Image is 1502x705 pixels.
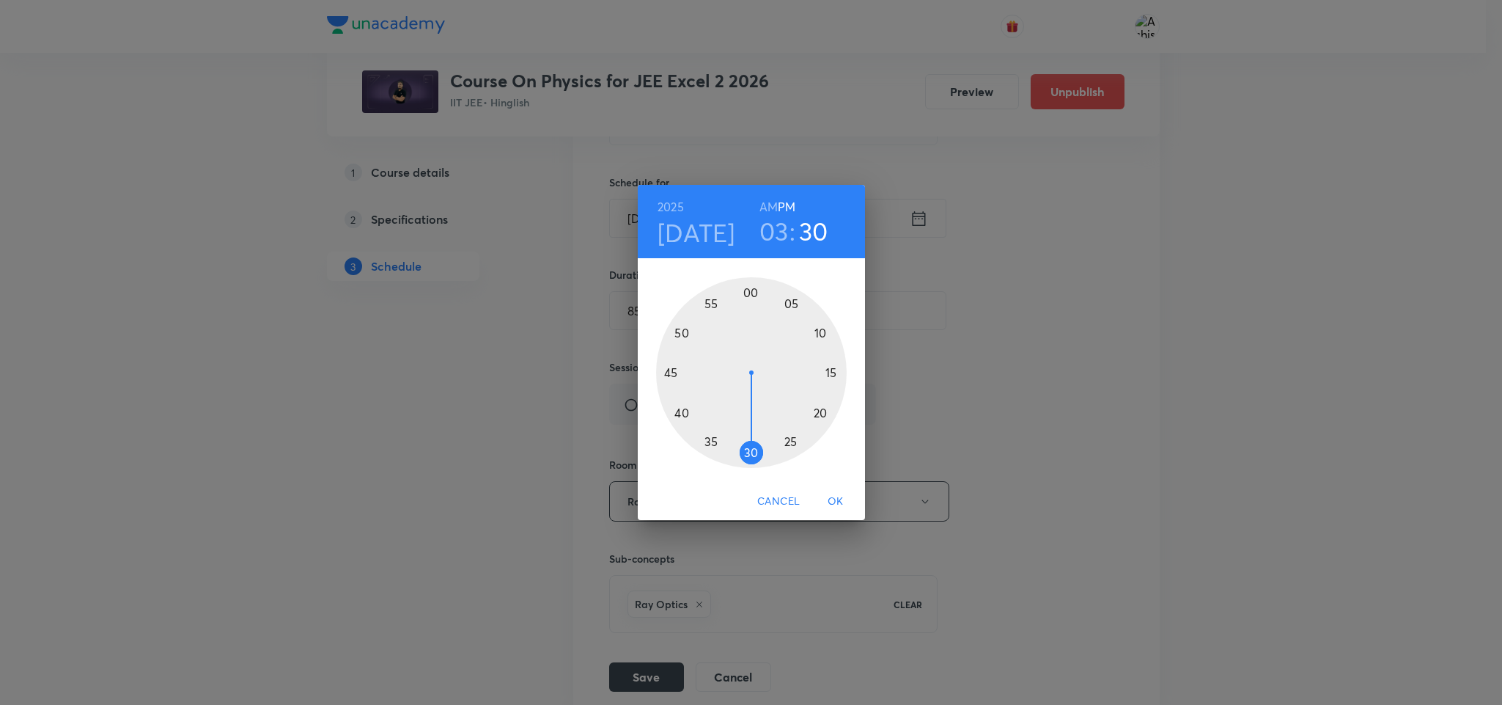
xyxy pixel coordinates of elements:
[759,197,778,217] button: AM
[818,492,853,511] span: OK
[757,492,800,511] span: Cancel
[789,216,795,246] h3: :
[812,488,859,515] button: OK
[751,488,806,515] button: Cancel
[759,216,789,246] button: 03
[658,217,735,248] button: [DATE]
[778,197,795,217] button: PM
[658,197,684,217] button: 2025
[799,216,828,246] button: 30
